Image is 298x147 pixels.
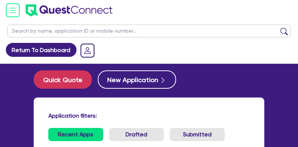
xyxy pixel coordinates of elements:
a: Drafted [109,128,164,141]
a: Dropdown toggle [78,41,97,60]
a: Submitted [170,128,225,141]
a: Recent Apps [48,128,103,141]
img: icon-menu-open [6,3,20,17]
a: Return To Dashboard [6,43,77,57]
a: Quick Quote [34,70,98,89]
img: quest-connect-logo-blue [26,4,112,16]
h4: Application filters: [48,112,250,119]
button: Quick Quote [34,70,92,89]
input: Search by name, application ID or mobile number... [7,25,291,37]
button: New Application [98,70,176,89]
